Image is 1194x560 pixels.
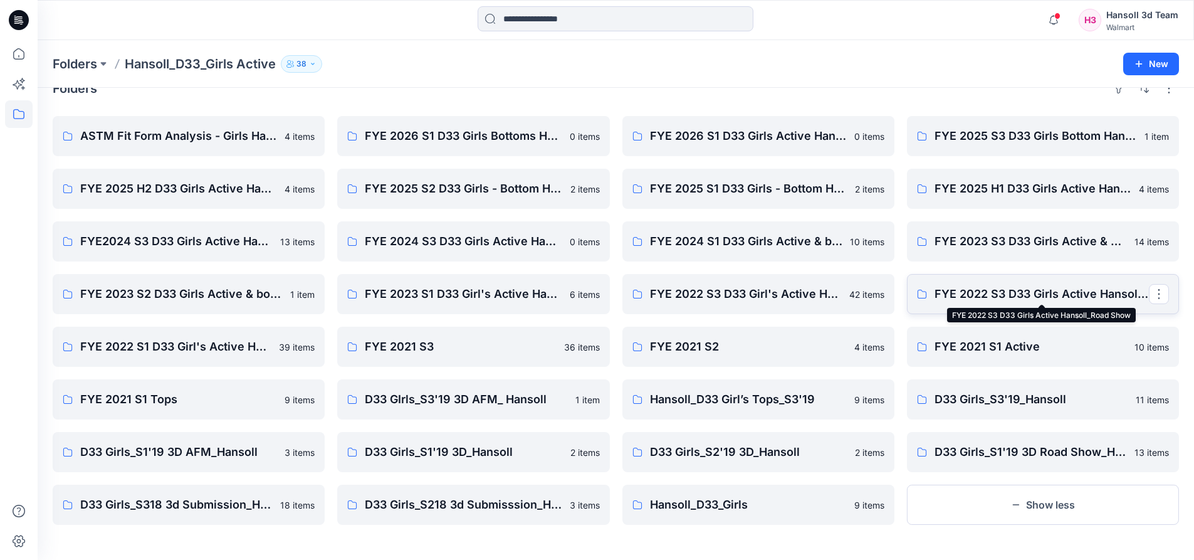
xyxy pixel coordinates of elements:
a: D33 Girls_S218 3d Submisssion_Hansoll3 items [337,485,609,525]
p: 13 items [280,235,315,248]
p: 18 items [280,499,315,512]
p: D33 Girls_S1'19 3D Road Show_Hansoll [935,443,1127,461]
p: FYE 2025 S2 D33 Girls - Bottom Hansoll [365,180,562,198]
a: FYE 2023 S3 D33 Girls Active & bottoms Hansoll14 items [907,221,1179,262]
a: FYE 2026 S1 D33 Girls Active Hansoll0 items [622,116,894,156]
a: FYE 2025 S3 D33 Girls Bottom Hansoll1 item [907,116,1179,156]
p: FYE 2023 S1 D33 Girl's Active Hansoll [365,285,562,303]
div: Walmart [1106,23,1178,32]
p: 10 items [1134,341,1169,354]
p: FYE 2022 S1 D33 Girl's Active Hansoll [80,338,271,356]
p: 9 items [854,499,884,512]
button: New [1123,53,1179,75]
p: FYE 2026 S1 D33 Girls Active Hansoll [650,127,847,145]
a: D33 Girls_S2'19 3D_Hansoll2 items [622,432,894,472]
p: 10 items [850,235,884,248]
a: FYE 2022 S3 D33 Girls Active Hansoll_Road Show [907,274,1179,314]
p: FYE 2025 H2 D33 Girls Active Hansoll [80,180,277,198]
a: FYE 2023 S1 D33 Girl's Active Hansoll6 items [337,274,609,314]
p: D33 Girls_S1'19 3D_Hansoll [365,443,562,461]
h4: Folders [53,81,97,96]
a: D33 Girls_S1'19 3D_Hansoll2 items [337,432,609,472]
a: FYE 2022 S3 D33 Girl's Active Hansoll42 items [622,274,894,314]
p: FYE2024 S3 D33 Girls Active Hansoll [80,233,273,250]
button: 38 [281,55,322,73]
p: D33 Girls_S1'19 3D AFM_Hansoll [80,443,277,461]
p: 3 items [570,499,600,512]
p: FYE 2022 S3 D33 Girl's Active Hansoll [650,285,842,303]
a: Hansoll_D33_Girls9 items [622,485,894,525]
p: FYE 2021 S1 Tops [80,391,277,408]
a: Hansoll_D33 Girl’s Tops_S3'199 items [622,379,894,420]
a: FYE 2025 S2 D33 Girls - Bottom Hansoll2 items [337,169,609,209]
p: D33 GIrls_S3'19 3D AFM_ Hansoll [365,391,567,408]
p: 2 items [570,446,600,459]
div: Hansoll 3d Team [1106,8,1178,23]
a: FYE 2025 H2 D33 Girls Active Hansoll4 items [53,169,325,209]
p: 3 items [285,446,315,459]
p: Hansoll_D33_Girls Active [125,55,276,73]
p: 4 items [285,130,315,143]
p: 0 items [570,235,600,248]
p: FYE 2025 S3 D33 Girls Bottom Hansoll [935,127,1137,145]
a: FYE 2025 H1 D33 Girls Active Hansoll4 items [907,169,1179,209]
p: 0 items [570,130,600,143]
a: FYE 2026 S1 D33 Girls Bottoms Hansoll0 items [337,116,609,156]
p: FYE 2023 S3 D33 Girls Active & bottoms Hansoll [935,233,1127,250]
p: FYE 2025 S1 D33 Girls - Bottom Hansoll [650,180,847,198]
p: 13 items [1134,446,1169,459]
a: FYE 2024 S1 D33 Girls Active & bottoms Hansoll10 items [622,221,894,262]
p: 2 items [570,182,600,196]
a: D33 Girls_S1'19 3D AFM_Hansoll3 items [53,432,325,472]
p: FYE 2022 S3 D33 Girls Active Hansoll_Road Show [935,285,1149,303]
p: D33 Girls_S318 3d Submission_Hansoll [80,496,273,514]
p: FYE 2023 S2 D33 Girls Active & bottoms Hansoll [80,285,283,303]
a: D33 Girls_S3'19_Hansoll11 items [907,379,1179,420]
p: 9 items [285,393,315,406]
p: 0 items [854,130,884,143]
a: FYE 2021 S336 items [337,327,609,367]
p: 4 items [285,182,315,196]
p: D33 Girls_S3'19_Hansoll [935,391,1128,408]
a: FYE2024 S3 D33 Girls Active Hansoll13 items [53,221,325,262]
p: 14 items [1134,235,1169,248]
p: D33 Girls_S218 3d Submisssion_Hansoll [365,496,562,514]
p: Hansoll_D33 Girl’s Tops_S3'19 [650,391,847,408]
p: 2 items [855,446,884,459]
a: D33 Girls_S318 3d Submission_Hansoll18 items [53,485,325,525]
a: D33 Girls_S1'19 3D Road Show_Hansoll13 items [907,432,1179,472]
p: 2 items [855,182,884,196]
p: FYE 2025 H1 D33 Girls Active Hansoll [935,180,1131,198]
p: 42 items [849,288,884,301]
p: 39 items [279,341,315,354]
p: 6 items [570,288,600,301]
a: FYE 2021 S1 Active10 items [907,327,1179,367]
p: 11 items [1136,393,1169,406]
a: FYE 2023 S2 D33 Girls Active & bottoms Hansoll1 item [53,274,325,314]
p: 4 items [1139,182,1169,196]
p: 1 item [1144,130,1169,143]
p: 4 items [854,341,884,354]
a: D33 GIrls_S3'19 3D AFM_ Hansoll1 item [337,379,609,420]
button: Show less [907,485,1179,525]
p: Hansoll_D33_Girls [650,496,847,514]
a: Folders [53,55,97,73]
a: FYE 2021 S1 Tops9 items [53,379,325,420]
p: FYE 2021 S3 [365,338,556,356]
p: FYE 2026 S1 D33 Girls Bottoms Hansoll [365,127,562,145]
a: FYE 2021 S24 items [622,327,894,367]
div: H3 [1079,9,1101,31]
p: FYE 2021 S1 Active [935,338,1127,356]
p: 1 item [290,288,315,301]
p: 38 [296,57,306,71]
p: FYE 2021 S2 [650,338,847,356]
p: FYE 2024 S1 D33 Girls Active & bottoms Hansoll [650,233,842,250]
p: 1 item [575,393,600,406]
a: FYE 2025 S1 D33 Girls - Bottom Hansoll2 items [622,169,894,209]
p: ASTM Fit Form Analysis - Girls Hansoll [80,127,277,145]
p: 9 items [854,393,884,406]
p: FYE 2024 S3 D33 Girls Active Hansoll [365,233,562,250]
p: 36 items [564,341,600,354]
a: ASTM Fit Form Analysis - Girls Hansoll4 items [53,116,325,156]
